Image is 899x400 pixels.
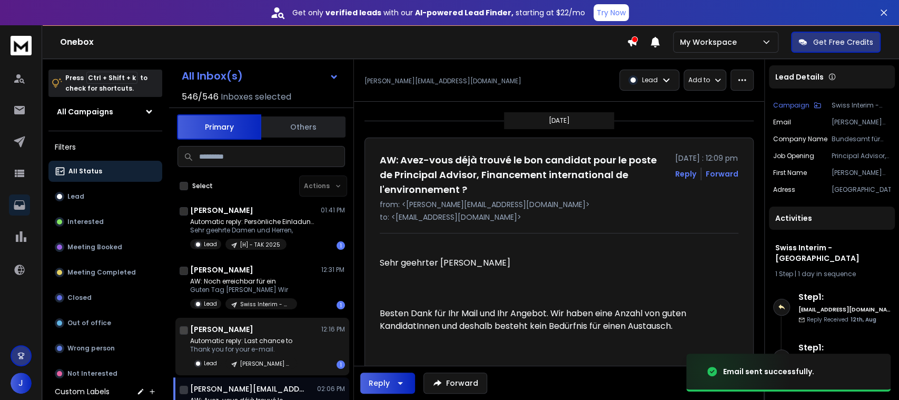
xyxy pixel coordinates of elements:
strong: verified leads [325,7,381,18]
p: [H] - TAK 2025 [240,241,280,249]
button: Forward [423,373,487,394]
p: from: <[PERSON_NAME][EMAIL_ADDRESS][DOMAIN_NAME]> [380,199,738,210]
h6: Step 1 : [798,291,891,304]
h1: All Campaigns [57,106,113,117]
span: Ctrl + Shift + k [86,72,137,84]
p: [DATE] : 12:09 pm [675,153,738,163]
p: 12:31 PM [321,266,345,274]
h1: All Inbox(s) [182,71,243,81]
div: Email sent successfully. [723,366,814,377]
h1: Onebox [60,36,627,48]
button: Out of office [48,313,162,334]
button: Lead [48,186,162,207]
span: 1 Step [775,269,793,278]
p: Closed [67,294,92,302]
button: Meeting Completed [48,262,162,283]
p: Get only with our starting at $22/mo [292,7,585,18]
p: Not Interested [67,369,117,378]
p: Sehr geehrte Damen und Herren, [190,226,317,235]
p: Lead [67,192,84,201]
p: [PERSON_NAME] Monsieur [PERSON_NAME] [832,169,891,177]
p: [PERSON_NAME] 3.1.1 [240,360,291,368]
p: Swiss Interim - German [240,300,291,308]
p: Bundesamt für Umwelt (BAFU) [832,135,891,143]
p: Campaign [773,101,809,110]
button: Reply [675,169,696,179]
p: [PERSON_NAME][EMAIL_ADDRESS][DOMAIN_NAME] [364,77,521,85]
p: Adress [773,186,795,194]
p: All Status [68,167,102,175]
p: Try Now [597,7,626,18]
button: Reply [360,373,415,394]
span: 546 / 546 [182,91,219,103]
h1: [PERSON_NAME] [190,265,253,275]
span: 12th, Aug [851,316,876,324]
span: Besten Dank für Ihr Mail und Ihr Angebot. Wir haben eine Anzahl von guten KandidatInnen und desha... [380,307,688,332]
p: Company Name [773,135,827,143]
p: Lead [642,76,658,84]
h1: [PERSON_NAME] [190,324,253,335]
p: Reply Received [807,316,876,324]
p: Add to [688,76,710,84]
span: Sehr geehrter [PERSON_NAME] [380,257,510,269]
button: J [11,373,32,394]
div: | [775,270,888,278]
p: 02:06 PM [317,385,345,393]
p: Swiss Interim - [GEOGRAPHIC_DATA] [832,101,891,110]
button: Wrong person [48,338,162,359]
button: All Campaigns [48,101,162,122]
button: Get Free Credits [791,32,881,53]
p: First Name [773,169,807,177]
p: Email [773,118,791,126]
p: Thank you for your e-mail. [190,345,297,354]
p: AW: Noch erreichbar für ein [190,277,297,286]
span: 1 day in sequence [798,269,856,278]
p: 01:41 PM [321,206,345,214]
p: Out of office [67,319,111,327]
button: Interested [48,211,162,232]
h1: Swiss Interim - [GEOGRAPHIC_DATA] [775,242,888,264]
div: 1 [337,360,345,369]
button: Try Now [594,4,629,21]
p: Automatic reply: Last chance to [190,337,297,345]
h3: Filters [48,140,162,154]
h1: [PERSON_NAME][EMAIL_ADDRESS][DOMAIN_NAME] [190,384,306,394]
p: Guten Tag [PERSON_NAME] Wir [190,286,297,294]
button: All Status [48,161,162,182]
div: 1 [337,241,345,250]
button: Not Interested [48,363,162,384]
button: All Inbox(s) [173,65,347,86]
p: Get Free Credits [813,37,873,47]
p: 12:16 PM [321,325,345,334]
div: Reply [369,378,390,388]
h1: AW: Avez-vous déjà trouvé le bon candidat pour le poste de Principal Advisor, Financement interna... [380,153,669,197]
button: Primary [177,114,261,140]
div: Forward [706,169,738,179]
p: Lead [204,240,217,248]
p: Meeting Booked [67,243,122,251]
p: [PERSON_NAME][EMAIL_ADDRESS][DOMAIN_NAME] [832,118,891,126]
h6: [EMAIL_ADDRESS][DOMAIN_NAME] [798,306,891,314]
p: Automatic reply: Persönliche Einladung: TOP [190,218,317,226]
h6: Step 1 : [798,342,891,354]
p: Job Opening [773,152,814,160]
div: 1 [337,301,345,309]
button: Closed [48,287,162,308]
p: Lead [204,359,217,367]
strong: AI-powered Lead Finder, [415,7,513,18]
img: logo [11,36,32,55]
p: Lead Details [775,72,824,82]
p: Principal Advisor, Financement international de l'environnement [832,152,891,160]
button: Campaign [773,101,821,110]
h3: Custom Labels [55,386,110,397]
button: Meeting Booked [48,237,162,258]
h3: Inboxes selected [221,91,291,103]
p: My Workspace [680,37,741,47]
p: Interested [67,218,104,226]
p: [GEOGRAPHIC_DATA] [832,186,891,194]
p: Press to check for shortcuts. [65,73,147,94]
p: to: <[EMAIL_ADDRESS][DOMAIN_NAME]> [380,212,738,222]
